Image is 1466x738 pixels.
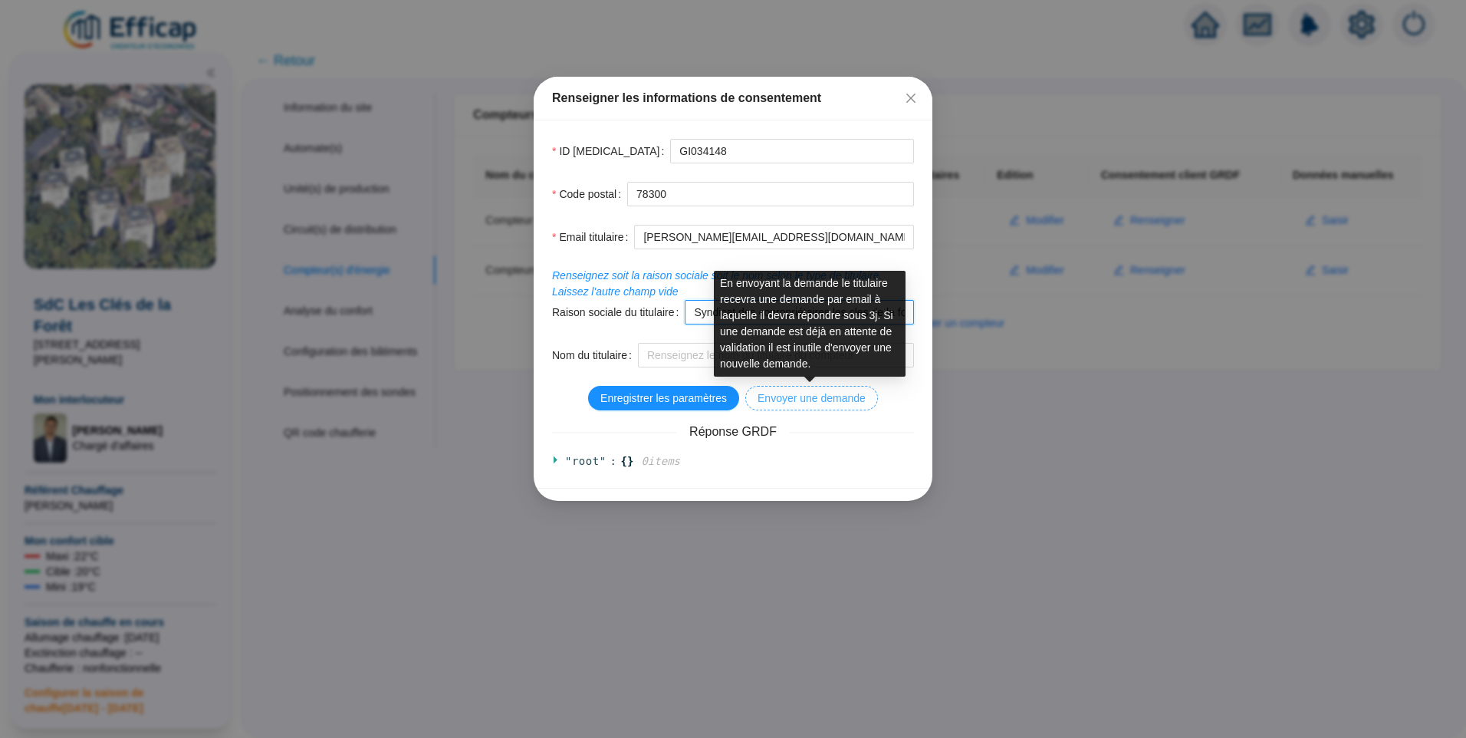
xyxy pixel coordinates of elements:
[600,455,606,467] span: "
[588,386,739,410] button: Enregistrer les paramètres
[552,343,638,367] label: Nom du titulaire
[670,139,914,163] input: ID PCE
[552,269,882,298] span: Renseignez soit la raison sociale soit le nom selon le type de titulaire. Laissez l'autre champ vide
[905,92,917,104] span: close
[685,300,914,325] input: Raison sociale du titulaire
[600,390,727,407] span: Enregistrer les paramètres
[899,86,923,110] button: Close
[677,423,789,441] span: Réponse GRDF
[552,182,627,206] label: Code postal
[565,455,572,467] span: "
[714,271,906,377] div: En envoyant la demande le titulaire recevra une demande par email à laquelle il devra répondre so...
[634,225,914,249] input: Email titulaire
[610,453,617,469] span: :
[552,89,914,107] div: Renseigner les informations de consentement
[641,455,680,467] span: 0 item s
[627,182,914,206] input: Code postal
[552,300,685,325] label: Raison sociale du titulaire
[758,390,866,407] span: Envoyer une demande
[627,453,633,469] span: }
[552,139,670,163] label: ID PCE
[572,455,600,467] span: root
[621,453,627,469] span: {
[638,343,914,367] input: Nom du titulaire
[552,225,634,249] label: Email titulaire
[899,92,923,104] span: Fermer
[745,386,878,410] button: Envoyer une demande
